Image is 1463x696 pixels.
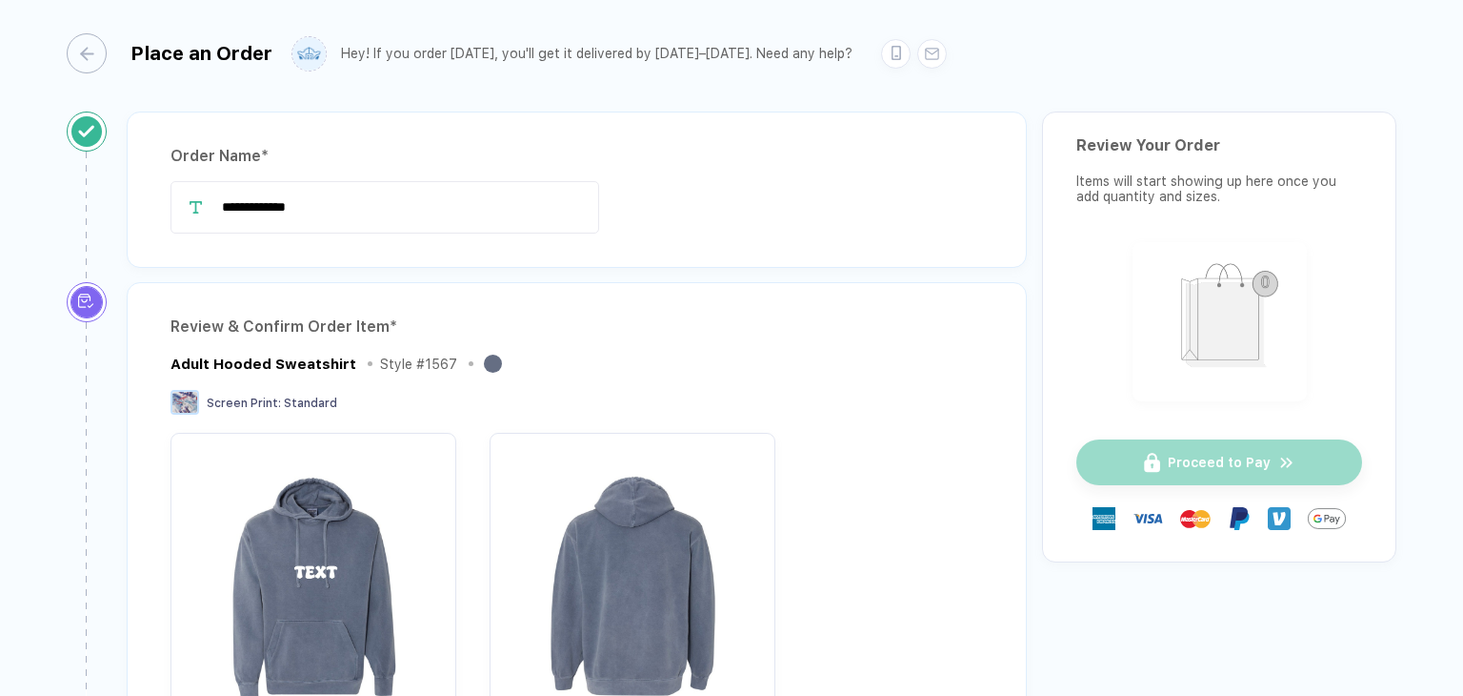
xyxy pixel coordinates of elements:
[292,37,326,71] img: user profile
[130,42,272,65] div: Place an Order
[1132,503,1163,534] img: visa
[1180,503,1211,534] img: master-card
[1228,507,1251,530] img: Paypal
[380,357,457,372] div: Style # 1567
[1308,500,1346,538] img: Google Pay
[284,397,337,410] span: Standard
[170,312,983,342] div: Review & Confirm Order Item
[170,356,356,373] div: Adult Hooded Sweatshirt
[341,46,852,62] div: Hey! If you order [DATE], you'll get it delivered by [DATE]–[DATE]. Need any help?
[1141,251,1298,389] img: shopping_bag.png
[1076,174,1362,204] div: Items will start showing up here once you add quantity and sizes.
[170,141,983,172] div: Order Name
[1076,136,1362,154] div: Review Your Order
[170,390,199,415] img: Screen Print
[207,397,281,410] span: Screen Print :
[1268,507,1291,530] img: Venmo
[1092,507,1115,530] img: express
